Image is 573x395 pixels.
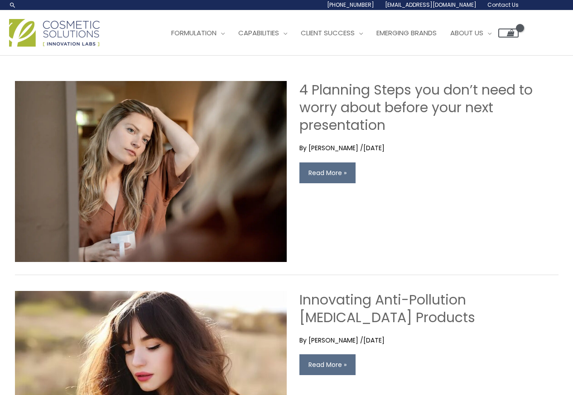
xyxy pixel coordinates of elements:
span: [DATE] [363,336,385,345]
span: Contact Us [487,1,519,9]
a: (opens in a new tab) [15,376,287,385]
a: Innovating Anti-Pollution Skin Care Products (opens in a new tab) [299,290,475,327]
a: Capabilities [231,19,294,47]
span: Emerging Brands [376,28,437,38]
span: [PERSON_NAME] [308,336,358,345]
a: 4 Planning Steps you don’t need to worry about before your next presentation (opens in a new tab) [299,80,533,135]
img: Cosmetic Solutions Logo [9,19,100,47]
a: Search icon link [9,1,16,9]
a: [PERSON_NAME] [308,336,360,345]
span: Capabilities [238,28,279,38]
a: Formulation [164,19,231,47]
a: Client Success [294,19,370,47]
a: View Shopping Cart, empty [498,29,519,38]
span: [DATE] [363,143,385,152]
span: Client Success [301,28,355,38]
a: (opens in a new tab) [15,167,287,176]
span: [PERSON_NAME] [308,143,358,152]
a: About Us [443,19,498,47]
span: [EMAIL_ADDRESS][DOMAIN_NAME] [385,1,477,9]
div: By / [299,143,559,152]
div: By / [299,336,559,345]
span: [PHONE_NUMBER] [327,1,374,9]
a: [PERSON_NAME] [308,143,360,152]
span: Formulation [171,28,217,38]
nav: Site Navigation [158,19,519,47]
a: 4 Planning Steps you don’t need to worry about before your next presentation Read More » (opens i... [299,162,356,183]
span: About Us [450,28,483,38]
a: Innovating Anti-Pollution Skin Care Products Read More » (opens in a new tab) [299,354,356,375]
a: Emerging Brands [370,19,443,47]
